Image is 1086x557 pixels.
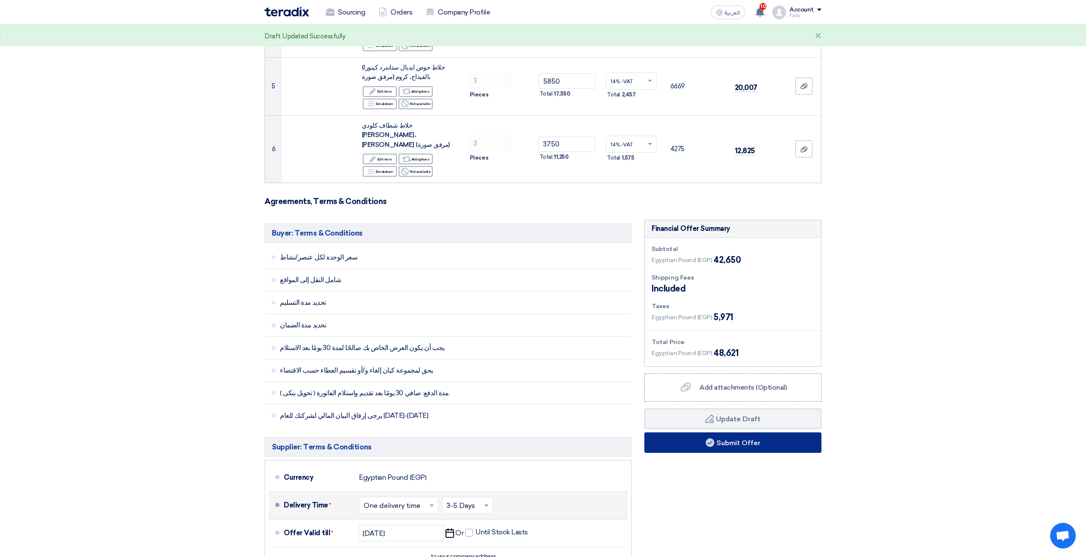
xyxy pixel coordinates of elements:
[469,136,512,151] input: RFQ_STEP1.ITEMS.2.AMOUNT_TITLE
[554,153,568,161] span: 11,250
[280,389,561,397] span: ( تحويل بنكى ) مدة الدفع: صافي 30 يومًا بعد تقديم واستلام الفاتورة.
[652,224,730,234] div: Financial Offer Summary
[470,154,488,162] span: Pieces
[265,32,346,41] div: Draft Updated Successfully
[399,99,433,109] div: Not available
[280,366,561,375] span: يحق لمجموعة كيان إلغاء و/أو تقسيم العطاء حسب الاقتضاء
[664,115,728,183] td: 4275
[789,6,814,14] div: Account
[699,383,787,391] span: Add attachments (Optional)
[539,137,596,152] input: Unit Price
[644,408,821,429] button: Update Draft
[399,154,433,164] div: Add options
[606,73,657,90] ng-select: VAT
[652,282,685,295] span: Included
[284,523,352,543] div: Offer Valid till
[319,3,372,22] a: Sourcing
[713,311,733,324] span: 5,971
[735,146,755,155] span: 12,825
[363,86,397,97] div: Edit item
[652,273,814,282] div: Shipping Fees
[815,31,821,41] div: ×
[652,245,814,254] div: Subtotal
[362,64,445,81] span: (خلاط حوض ايديال ستاندرد كينورا بالفيداج، كروم (مرفق صورة
[419,3,497,22] a: Company Profile
[265,57,282,115] td: 5
[735,83,757,92] span: 20,007
[652,302,814,311] div: Taxes
[760,3,766,10] span: 10
[363,99,397,109] div: Breakdown
[711,6,745,19] button: العربية
[363,166,397,177] div: Breakdown
[265,223,632,243] h5: Buyer: Terms & Conditions
[622,90,636,99] span: 2,457
[359,470,426,486] div: Egyptian Pound (EGP)
[284,467,352,488] div: Currency
[284,495,352,516] div: Delivery Time
[539,153,553,161] span: Total
[363,154,397,164] div: Edit item
[399,86,433,97] div: Add options
[607,154,620,162] span: Total
[606,136,657,153] ng-select: VAT
[539,90,553,98] span: Total
[399,166,433,177] div: Not available
[372,3,419,22] a: Orders
[470,90,488,99] span: Pieces
[469,73,512,88] input: RFQ_STEP1.ITEMS.2.AMOUNT_TITLE
[265,7,309,17] img: Teradix logo
[280,411,561,420] span: يرجى إرفاق البيان المالي لشركتك للعام [DATE]-[DATE]
[280,344,561,352] span: يجب أن يكون العرض الخاص بك صالحًا لمدة 30 يومًا بعد الاستلام
[652,313,712,322] span: Egyptian Pound (EGP)
[713,254,741,266] span: 42,650
[652,338,814,347] div: Total Price
[280,298,561,307] span: تحديد مدة التسليم
[772,6,786,19] img: profile_test.png
[265,115,282,183] td: 6
[725,10,740,16] span: العربية
[280,253,561,262] span: سعر الوحدة لكل عنصر/نشاط
[554,90,570,98] span: 17,550
[664,57,728,115] td: 6669
[265,197,821,206] h3: Agreements, Terms & Conditions
[280,321,561,330] span: تحديد مدة الضمان
[359,525,444,541] input: yyyy-mm-dd
[539,73,596,89] input: Unit Price
[265,437,632,457] h5: Supplier: Terms & Conditions
[622,154,635,162] span: 1,575
[1050,523,1076,548] a: Open chat
[644,432,821,453] button: Submit Offer
[465,528,528,537] label: Until Stock Lasts
[652,349,712,358] span: Egyptian Pound (EGP)
[362,122,450,149] span: خلاط شطاف كلودي [PERSON_NAME]، [PERSON_NAME] (مرفق صورة)
[607,90,620,99] span: Total
[652,256,712,265] span: Egyptian Pound (EGP)
[455,529,463,537] span: Or
[280,276,561,284] span: شامل النقل إلى المواقع
[713,347,738,359] span: 48,621
[789,13,821,18] div: Fady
